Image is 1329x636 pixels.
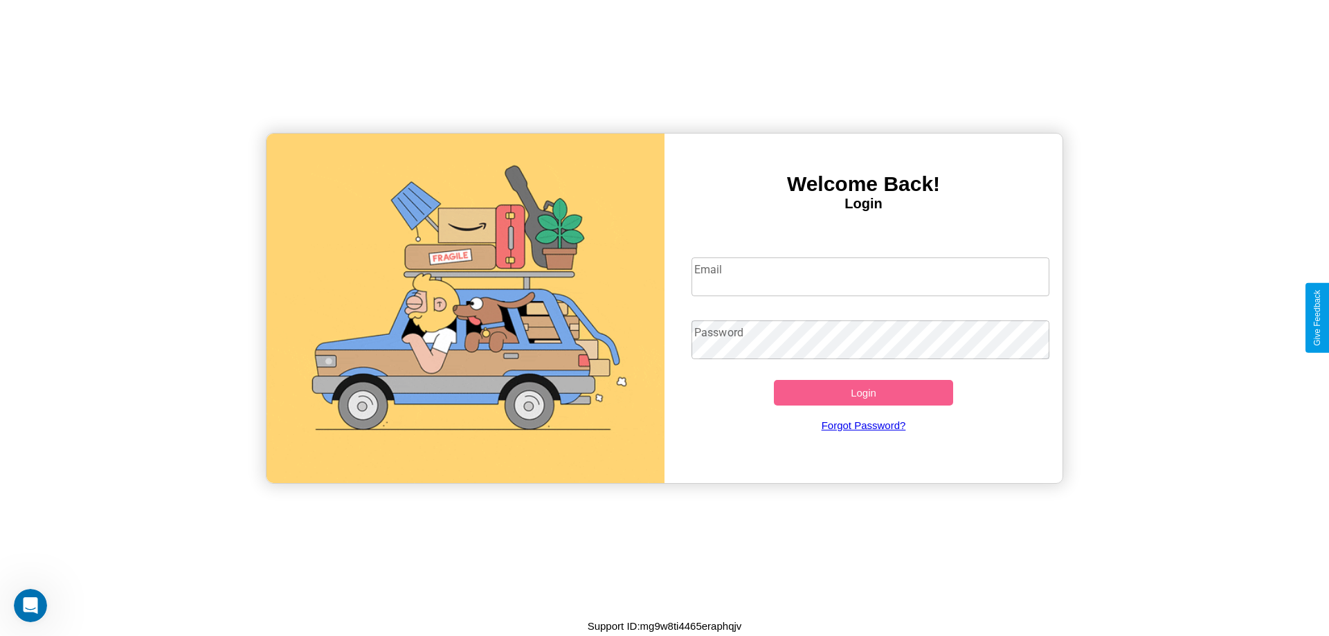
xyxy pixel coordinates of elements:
a: Forgot Password? [685,406,1043,445]
iframe: Intercom live chat [14,589,47,622]
h4: Login [664,196,1063,212]
button: Login [774,380,953,406]
img: gif [266,134,664,483]
h3: Welcome Back! [664,172,1063,196]
div: Give Feedback [1312,290,1322,346]
p: Support ID: mg9w8ti4465eraphqjv [588,617,742,635]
